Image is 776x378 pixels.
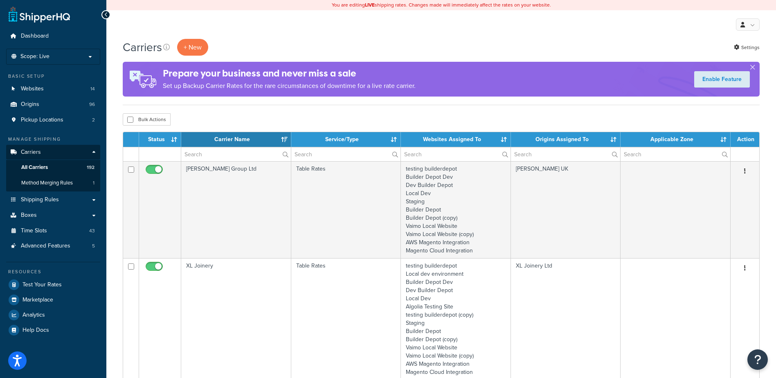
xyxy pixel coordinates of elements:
[6,223,100,239] li: Time Slots
[6,175,100,191] li: Method Merging Rules
[90,85,95,92] span: 14
[6,239,100,254] li: Advanced Features
[511,132,621,147] th: Origins Assigned To: activate to sort column ascending
[731,132,759,147] th: Action
[21,196,59,203] span: Shipping Rules
[123,113,171,126] button: Bulk Actions
[89,101,95,108] span: 96
[6,145,100,191] li: Carriers
[123,39,162,55] h1: Carriers
[6,268,100,275] div: Resources
[21,164,48,171] span: All Carriers
[20,53,49,60] span: Scope: Live
[21,33,49,40] span: Dashboard
[6,145,100,160] a: Carriers
[181,132,291,147] th: Carrier Name: activate to sort column ascending
[21,243,70,250] span: Advanced Features
[291,161,401,258] td: Table Rates
[6,239,100,254] a: Advanced Features 5
[6,112,100,128] a: Pickup Locations 2
[6,97,100,112] li: Origins
[6,73,100,80] div: Basic Setup
[621,132,731,147] th: Applicable Zone: activate to sort column ascending
[401,132,511,147] th: Websites Assigned To: activate to sort column ascending
[21,227,47,234] span: Time Slots
[6,175,100,191] a: Method Merging Rules 1
[6,208,100,223] a: Boxes
[6,192,100,207] a: Shipping Rules
[21,101,39,108] span: Origins
[6,308,100,322] a: Analytics
[21,212,37,219] span: Boxes
[92,243,95,250] span: 5
[22,327,49,334] span: Help Docs
[6,160,100,175] li: All Carriers
[93,180,94,187] span: 1
[181,161,291,258] td: [PERSON_NAME] Group Ltd
[694,71,750,88] a: Enable Feature
[21,117,63,124] span: Pickup Locations
[6,292,100,307] a: Marketplace
[6,160,100,175] a: All Carriers 192
[291,132,401,147] th: Service/Type: activate to sort column ascending
[511,161,621,258] td: [PERSON_NAME] UK
[6,97,100,112] a: Origins 96
[6,29,100,44] a: Dashboard
[21,180,73,187] span: Method Merging Rules
[92,117,95,124] span: 2
[181,147,291,161] input: Search
[9,6,70,22] a: ShipperHQ Home
[401,161,511,258] td: testing builderdepot Builder Depot Dev Dev Builder Depot Local Dev Staging Builder Depot Builder ...
[123,62,163,97] img: ad-rules-rateshop-fe6ec290ccb7230408bd80ed9643f0289d75e0ffd9eb532fc0e269fcd187b520.png
[6,223,100,239] a: Time Slots 43
[734,42,760,53] a: Settings
[21,85,44,92] span: Websites
[22,297,53,304] span: Marketplace
[22,281,62,288] span: Test Your Rates
[401,147,511,161] input: Search
[6,136,100,143] div: Manage Shipping
[139,132,181,147] th: Status: activate to sort column ascending
[6,81,100,97] li: Websites
[621,147,730,161] input: Search
[87,164,94,171] span: 192
[22,312,45,319] span: Analytics
[365,1,375,9] b: LIVE
[21,149,41,156] span: Carriers
[6,112,100,128] li: Pickup Locations
[6,81,100,97] a: Websites 14
[747,349,768,370] button: Open Resource Center
[89,227,95,234] span: 43
[6,277,100,292] a: Test Your Rates
[291,147,401,161] input: Search
[511,147,621,161] input: Search
[163,80,416,92] p: Set up Backup Carrier Rates for the rare circumstances of downtime for a live rate carrier.
[163,67,416,80] h4: Prepare your business and never miss a sale
[6,323,100,337] a: Help Docs
[177,39,208,56] button: + New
